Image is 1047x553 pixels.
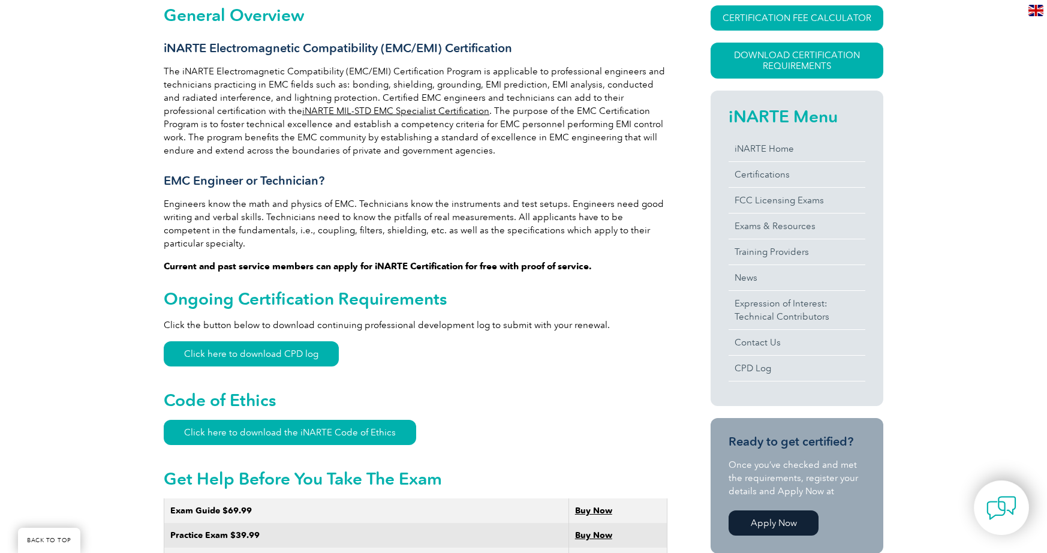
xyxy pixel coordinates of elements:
a: Training Providers [729,239,865,265]
a: CPD Log [729,356,865,381]
h3: EMC Engineer or Technician? [164,173,667,188]
a: Apply Now [729,510,819,536]
a: Click here to download CPD log [164,341,339,366]
a: Click here to download the iNARTE Code of Ethics [164,420,416,445]
a: iNARTE Home [729,136,865,161]
p: Click the button below to download continuing professional development log to submit with your re... [164,318,667,332]
a: CERTIFICATION FEE CALCULATOR [711,5,883,31]
a: Contact Us [729,330,865,355]
h2: Code of Ethics [164,390,667,410]
img: contact-chat.png [986,493,1016,523]
a: Certifications [729,162,865,187]
strong: Exam Guide $69.99 [170,506,252,516]
p: Once you’ve checked and met the requirements, register your details and Apply Now at [729,458,865,498]
h2: General Overview [164,5,667,25]
strong: Practice Exam $39.99 [170,530,260,540]
a: Buy Now [575,530,612,540]
a: BACK TO TOP [18,528,80,553]
h3: iNARTE Electromagnetic Compatibility (EMC/EMI) Certification [164,41,667,56]
a: Download Certification Requirements [711,43,883,79]
h2: iNARTE Menu [729,107,865,126]
h2: Get Help Before You Take The Exam [164,469,667,488]
p: Engineers know the math and physics of EMC. Technicians know the instruments and test setups. Eng... [164,197,667,250]
a: FCC Licensing Exams [729,188,865,213]
a: iNARTE MIL-STD EMC Specialist Certification [302,106,489,116]
strong: Current and past service members can apply for iNARTE Certification for free with proof of service. [164,261,592,272]
img: en [1028,5,1043,16]
h2: Ongoing Certification Requirements [164,289,667,308]
a: News [729,265,865,290]
h3: Ready to get certified? [729,434,865,449]
a: Exams & Resources [729,214,865,239]
p: The iNARTE Electromagnetic Compatibility (EMC/EMI) Certification Program is applicable to profess... [164,65,667,157]
a: Expression of Interest:Technical Contributors [729,291,865,329]
a: Buy Now [575,506,612,516]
